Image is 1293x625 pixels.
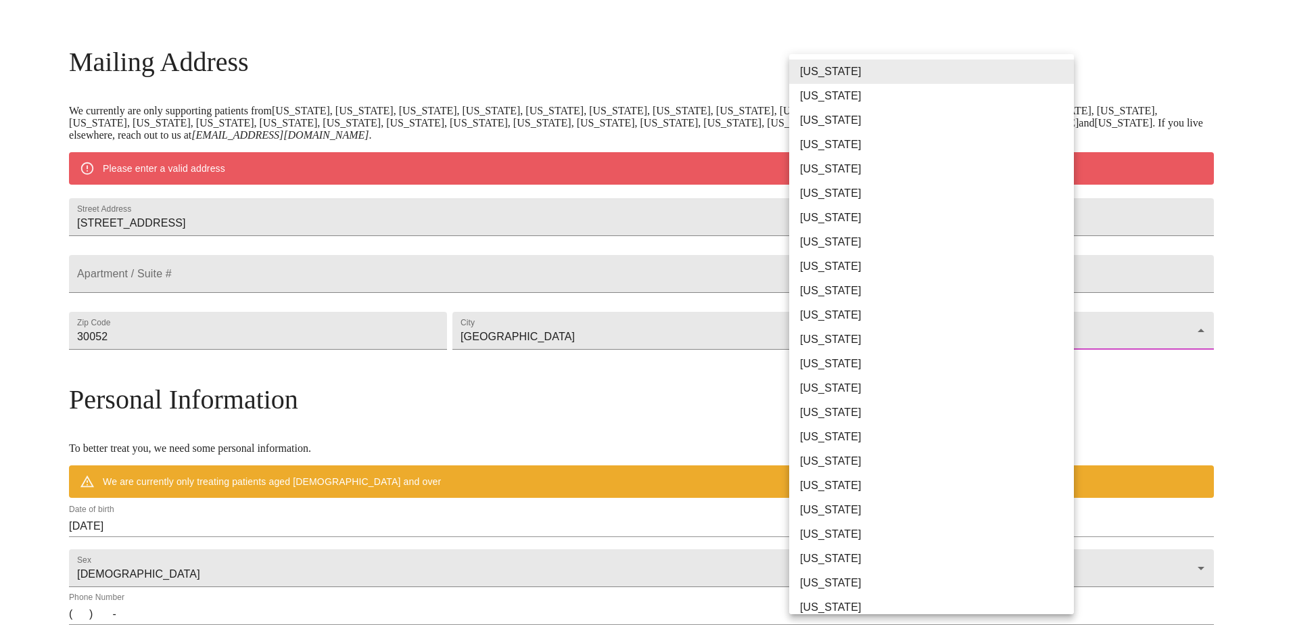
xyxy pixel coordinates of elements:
li: [US_STATE] [789,230,1084,254]
li: [US_STATE] [789,571,1084,595]
li: [US_STATE] [789,547,1084,571]
li: [US_STATE] [789,60,1084,84]
li: [US_STATE] [789,303,1084,327]
li: [US_STATE] [789,327,1084,352]
li: [US_STATE] [789,84,1084,108]
li: [US_STATE] [789,400,1084,425]
li: [US_STATE] [789,449,1084,473]
li: [US_STATE] [789,376,1084,400]
li: [US_STATE] [789,473,1084,498]
li: [US_STATE] [789,108,1084,133]
li: [US_STATE] [789,157,1084,181]
li: [US_STATE] [789,522,1084,547]
li: [US_STATE] [789,133,1084,157]
li: [US_STATE] [789,352,1084,376]
li: [US_STATE] [789,425,1084,449]
li: [US_STATE] [789,279,1084,303]
li: [US_STATE] [789,498,1084,522]
li: [US_STATE] [789,206,1084,230]
li: [US_STATE] [789,595,1084,620]
li: [US_STATE] [789,181,1084,206]
li: [US_STATE] [789,254,1084,279]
